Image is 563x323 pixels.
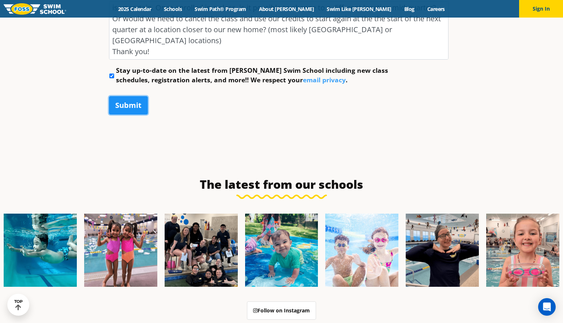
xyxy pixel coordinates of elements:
img: Fa25-Website-Images-14-600x600.jpg [486,214,559,287]
a: Blog [398,5,421,12]
a: Follow on Instagram [247,301,316,320]
a: Swim Like [PERSON_NAME] [320,5,398,12]
a: Careers [421,5,451,12]
div: Open Intercom Messenger [538,298,556,316]
img: FCC_FOSS_GeneralShoot_May_FallCampaign_lowres-9556-600x600.jpg [325,214,398,287]
a: Schools [158,5,188,12]
input: Submit [109,96,148,114]
a: email privacy [303,75,346,84]
img: FOSS Swim School Logo [4,3,66,15]
label: Stay up-to-date on the latest from [PERSON_NAME] Swim School including new class schedules, regis... [116,65,409,85]
img: Fa25-Website-Images-8-600x600.jpg [84,214,157,287]
img: Fa25-Website-Images-9-600x600.jpg [406,214,479,287]
img: Fa25-Website-Images-2-600x600.png [165,214,238,287]
a: About [PERSON_NAME] [252,5,320,12]
img: Fa25-Website-Images-600x600.png [245,214,318,287]
a: 2025 Calendar [112,5,158,12]
a: Swim Path® Program [188,5,252,12]
img: Fa25-Website-Images-1-600x600.png [4,214,77,287]
div: TOP [14,299,23,311]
